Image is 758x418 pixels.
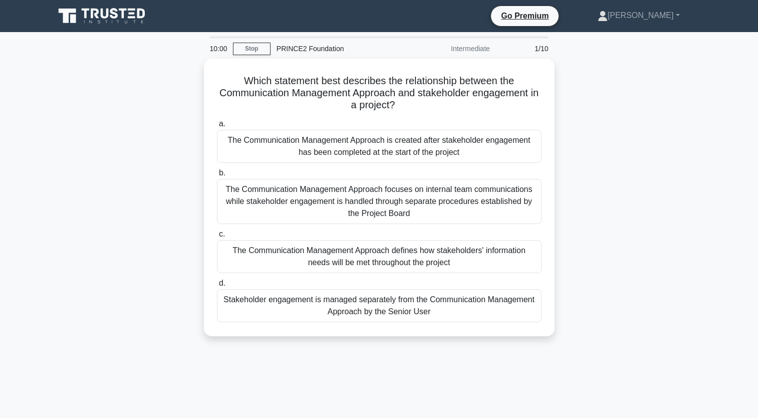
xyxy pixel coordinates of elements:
[408,39,496,59] div: Intermediate
[219,168,225,177] span: b.
[216,75,543,112] h5: Which statement best describes the relationship between the Communication Management Approach and...
[496,39,555,59] div: 1/10
[217,289,542,322] div: Stakeholder engagement is managed separately from the Communication Management Approach by the Se...
[271,39,408,59] div: PRINCE2 Foundation
[204,39,233,59] div: 10:00
[217,179,542,224] div: The Communication Management Approach focuses on internal team communications while stakeholder e...
[495,10,555,22] a: Go Premium
[219,230,225,238] span: c.
[217,240,542,273] div: The Communication Management Approach defines how stakeholders' information needs will be met thr...
[217,130,542,163] div: The Communication Management Approach is created after stakeholder engagement has been completed ...
[219,119,225,128] span: a.
[233,43,271,55] a: Stop
[219,279,225,287] span: d.
[574,6,704,26] a: [PERSON_NAME]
